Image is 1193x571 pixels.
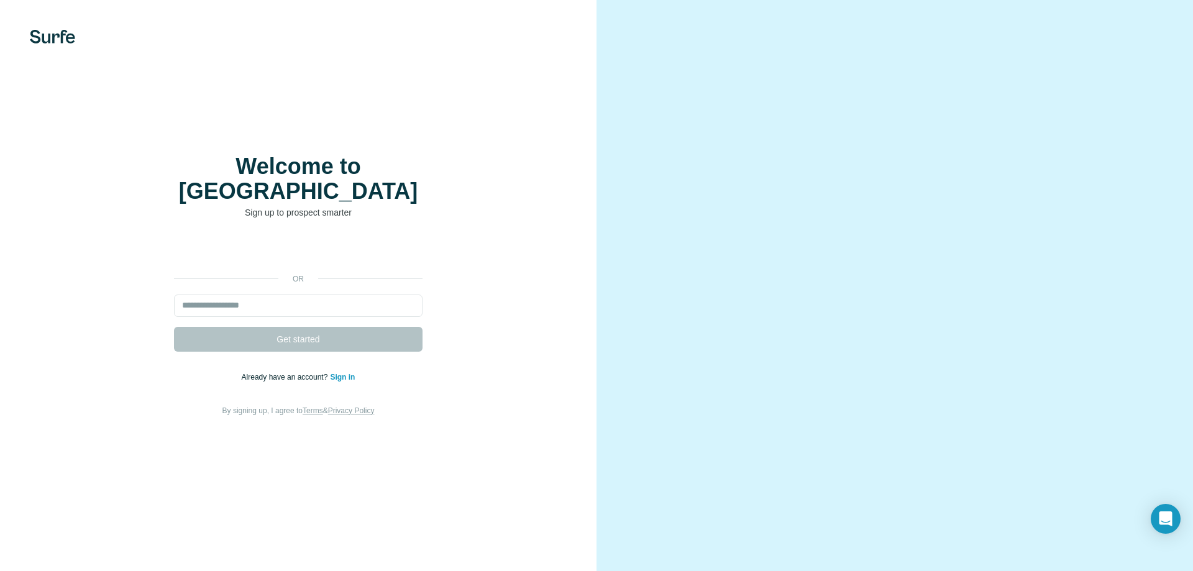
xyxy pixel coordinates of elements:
[328,406,375,415] a: Privacy Policy
[168,237,429,265] iframe: Sign in with Google Button
[174,154,423,204] h1: Welcome to [GEOGRAPHIC_DATA]
[278,273,318,285] p: or
[174,206,423,219] p: Sign up to prospect smarter
[330,373,355,381] a: Sign in
[303,406,323,415] a: Terms
[242,373,331,381] span: Already have an account?
[1151,504,1181,534] div: Open Intercom Messenger
[30,30,75,43] img: Surfe's logo
[222,406,375,415] span: By signing up, I agree to &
